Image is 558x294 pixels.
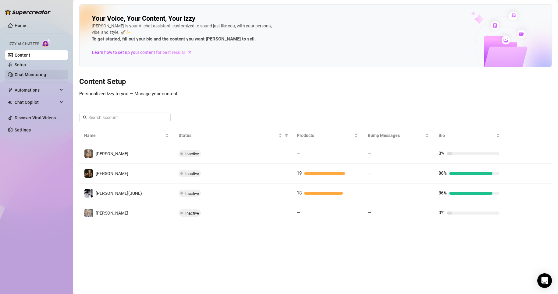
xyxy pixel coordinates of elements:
[15,97,58,107] span: Chat Copilot
[297,132,353,139] span: Products
[187,49,193,55] span: arrow-right
[363,127,434,144] th: Bump Messages
[96,171,128,176] span: [PERSON_NAME]
[185,171,199,176] span: Inactive
[5,9,51,15] img: logo-BBDzfeDw.svg
[15,85,58,95] span: Automations
[457,5,552,67] img: ai-chatter-content-library-cLFOSyPT.png
[79,77,552,87] h3: Content Setup
[42,39,51,47] img: AI Chatter
[84,169,93,178] img: KATIE
[79,91,179,96] span: Personalized Izzy to you — Manage your content.
[297,210,300,215] span: —
[92,47,197,57] a: Learn how to set up your content for best results
[88,114,162,121] input: Search account
[96,151,128,156] span: [PERSON_NAME]
[9,41,39,47] span: Izzy AI Chatter
[185,152,199,156] span: Inactive
[368,210,371,215] span: —
[368,170,371,176] span: —
[8,100,12,104] img: Chat Copilot
[8,88,13,93] span: thunderbolt
[92,23,275,43] div: [PERSON_NAME] is your AI chat assistant, customized to sound just like you, with your persona, vi...
[92,49,185,56] span: Learn how to set up your content for best results
[368,190,371,196] span: —
[439,210,444,215] span: 0%
[537,273,552,288] div: Open Intercom Messenger
[297,151,300,156] span: —
[84,149,93,158] img: Elsa
[15,53,30,58] a: Content
[439,132,495,139] span: Bio
[283,131,290,140] span: filter
[83,115,87,120] span: search
[96,211,128,215] span: [PERSON_NAME]
[368,151,371,156] span: —
[15,23,26,28] a: Home
[297,190,302,196] span: 18
[96,191,142,196] span: [PERSON_NAME](JUNE)
[84,189,93,198] img: MAGGIE(JUNE)
[15,128,31,132] a: Settings
[439,151,444,156] span: 0%
[79,127,174,144] th: Name
[439,190,447,196] span: 86%
[292,127,363,144] th: Products
[84,209,93,217] img: Elsa
[179,132,277,139] span: Status
[92,14,195,23] h2: Your Voice, Your Content, Your Izzy
[185,211,199,215] span: Inactive
[15,115,56,120] a: Discover Viral Videos
[15,62,26,67] a: Setup
[434,127,505,144] th: Bio
[15,72,46,77] a: Chat Monitoring
[368,132,424,139] span: Bump Messages
[185,191,199,196] span: Inactive
[92,36,256,42] strong: To get started, fill out your bio and the content you want [PERSON_NAME] to sell.
[297,170,302,176] span: 19
[84,132,164,139] span: Name
[174,127,292,144] th: Status
[285,134,288,137] span: filter
[439,170,447,176] span: 86%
